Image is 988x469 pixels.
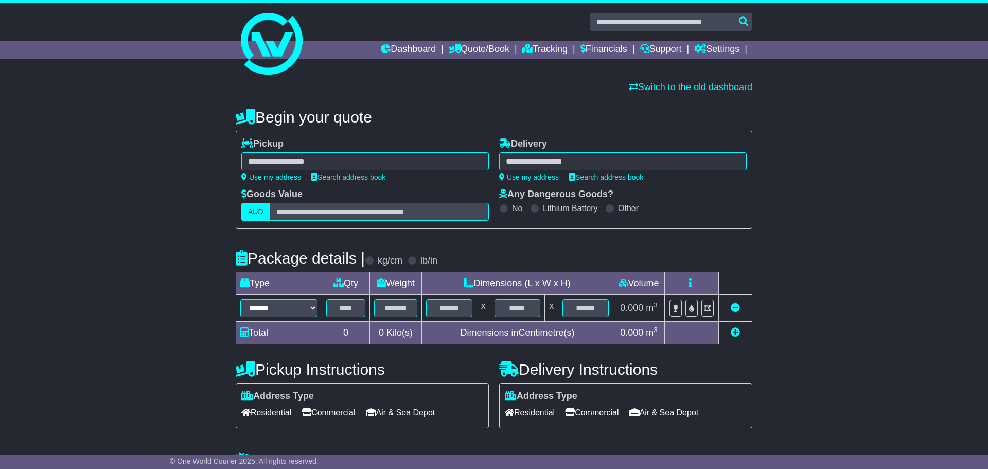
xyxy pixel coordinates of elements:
a: Use my address [499,173,559,181]
sup: 3 [654,326,658,334]
label: lb/in [420,255,437,267]
label: Pickup [241,138,284,150]
td: x [477,295,490,322]
span: Commercial [302,405,355,421]
span: 0.000 [620,303,643,313]
a: Remove this item [731,303,740,313]
span: 0 [379,327,384,338]
a: Support [640,41,682,59]
h4: Package details | [236,250,365,267]
span: Air & Sea Depot [629,405,699,421]
span: Residential [505,405,555,421]
td: Qty [322,272,370,295]
h4: Warranty & Insurance [236,451,752,468]
label: kg/cm [378,255,402,267]
span: m [646,327,658,338]
td: x [545,295,558,322]
a: Search address book [311,173,385,181]
label: Any Dangerous Goods? [499,189,613,200]
td: Total [236,322,322,344]
label: Address Type [505,391,577,402]
td: Kilo(s) [370,322,422,344]
label: Other [618,203,639,213]
sup: 3 [654,301,658,309]
td: Weight [370,272,422,295]
h4: Pickup Instructions [236,361,489,378]
label: No [512,203,522,213]
a: Financials [580,41,627,59]
span: 0.000 [620,327,643,338]
span: Residential [241,405,291,421]
a: Search address book [569,173,643,181]
a: Quote/Book [449,41,509,59]
td: Volume [613,272,664,295]
label: Address Type [241,391,314,402]
span: Air & Sea Depot [366,405,435,421]
h4: Begin your quote [236,109,752,126]
span: Commercial [565,405,619,421]
h4: Delivery Instructions [499,361,752,378]
a: Settings [694,41,739,59]
td: Dimensions (L x W x H) [421,272,613,295]
td: Dimensions in Centimetre(s) [421,322,613,344]
td: Type [236,272,322,295]
label: Lithium Battery [543,203,598,213]
label: Delivery [499,138,547,150]
label: AUD [241,203,270,221]
a: Switch to the old dashboard [629,82,752,92]
span: m [646,303,658,313]
span: © One World Courier 2025. All rights reserved. [170,457,319,465]
a: Dashboard [381,41,436,59]
label: Goods Value [241,189,303,200]
a: Add new item [731,327,740,338]
a: Use my address [241,173,301,181]
td: 0 [322,322,370,344]
a: Tracking [522,41,568,59]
